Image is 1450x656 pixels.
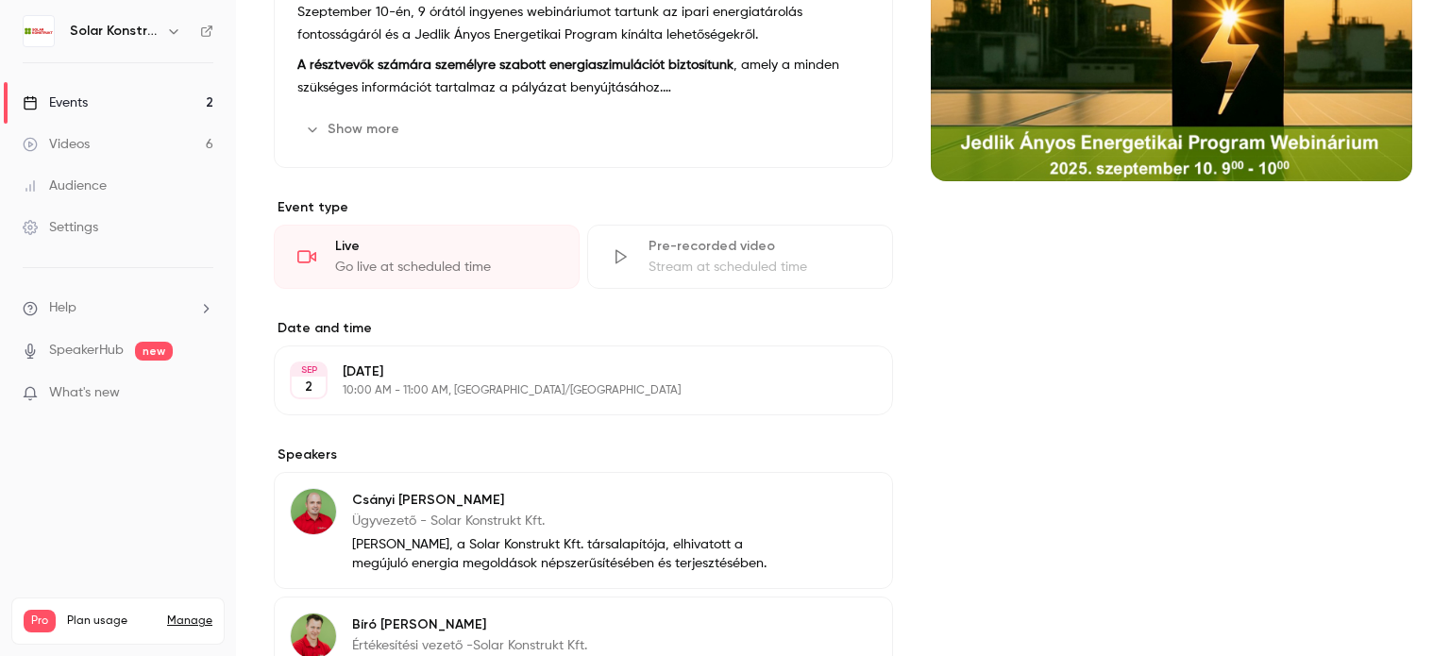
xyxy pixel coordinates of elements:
[335,258,556,277] div: Go live at scheduled time
[352,615,770,634] p: Bíró [PERSON_NAME]
[305,378,312,396] p: 2
[24,610,56,632] span: Pro
[167,614,212,629] a: Manage
[49,341,124,361] a: SpeakerHub
[335,237,556,256] div: Live
[649,237,869,256] div: Pre-recorded video
[297,1,869,46] p: Szeptember 10-én, 9 órától ingyenes webináriumot tartunk az ipari energiatárolás fontosságáról és...
[23,93,88,112] div: Events
[135,342,173,361] span: new
[292,363,326,377] div: SEP
[67,614,156,629] span: Plan usage
[49,383,120,403] span: What's new
[352,491,770,510] p: Csányi [PERSON_NAME]
[274,225,580,289] div: LiveGo live at scheduled time
[587,225,893,289] div: Pre-recorded videoStream at scheduled time
[70,22,159,41] h6: Solar Konstrukt Kft.
[352,512,770,530] p: Ügyvezető - Solar Konstrukt Kft.
[274,446,893,464] label: Speakers
[24,16,54,46] img: Solar Konstrukt Kft.
[649,258,869,277] div: Stream at scheduled time
[23,218,98,237] div: Settings
[23,298,213,318] li: help-dropdown-opener
[291,489,336,534] img: Csányi Gábor
[352,535,770,573] p: [PERSON_NAME], a Solar Konstrukt Kft. társalapítója, elhivatott a megújuló energia megoldások nép...
[274,472,893,589] div: Csányi GáborCsányi [PERSON_NAME]Ügyvezető - Solar Konstrukt Kft.[PERSON_NAME], a Solar Konstrukt ...
[274,198,893,217] p: Event type
[297,54,869,99] p: , amely a minden szükséges információt tartalmaz a pályázat benyújtásához.
[352,636,770,655] p: Értékesítési vezető -Solar Konstrukt Kft.
[343,362,793,381] p: [DATE]
[23,177,107,195] div: Audience
[274,319,893,338] label: Date and time
[297,59,733,72] strong: A résztvevők számára személyre szabott energiaszimulációt biztosítunk
[49,298,76,318] span: Help
[343,383,793,398] p: 10:00 AM - 11:00 AM, [GEOGRAPHIC_DATA]/[GEOGRAPHIC_DATA]
[297,114,411,144] button: Show more
[23,135,90,154] div: Videos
